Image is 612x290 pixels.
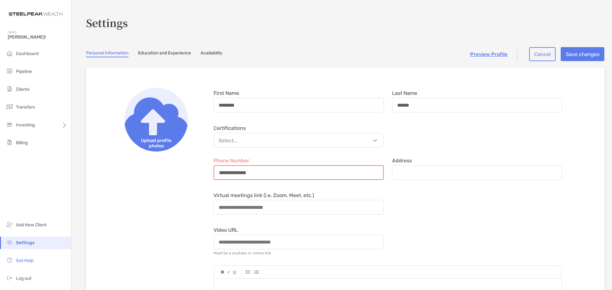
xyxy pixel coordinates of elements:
[246,270,250,274] img: Editor control icon
[124,88,188,152] img: Upload profile
[214,125,384,131] div: Certifications
[233,271,236,274] img: Editor control icon
[16,51,39,56] span: Dashboard
[16,87,30,92] span: Clients
[214,251,271,255] div: Must be a youtube or vimeo link
[86,15,604,30] h3: Settings
[392,158,412,163] label: Address
[470,51,507,57] a: Preview Profile
[561,47,604,61] button: Save changes
[124,135,188,152] span: Upload profile photos
[221,271,224,274] img: Editor control icon
[214,158,249,163] label: Phone Number
[8,34,67,40] span: [PERSON_NAME]!
[6,85,13,93] img: clients icon
[529,47,556,61] button: Cancel
[6,256,13,264] img: get-help icon
[214,227,238,233] label: Video URL
[16,104,35,110] span: Transfers
[16,222,47,228] span: Add New Client
[86,50,128,57] a: Personal Information
[392,90,417,96] label: Last Name
[6,121,13,128] img: investing icon
[16,140,28,145] span: Billing
[16,258,33,263] span: Get Help
[6,221,13,228] img: add_new_client icon
[138,50,191,57] a: Education and Experience
[254,270,259,274] img: Editor control icon
[200,50,222,57] a: Availability
[228,271,229,274] img: Editor control icon
[6,49,13,57] img: dashboard icon
[16,276,31,281] span: Log out
[16,240,34,245] span: Settings
[6,274,13,282] img: logout icon
[214,90,239,96] label: First Name
[214,193,314,198] label: Virtual meetings link (i.e. Zoom, Meet, etc.)
[6,138,13,146] img: billing icon
[16,122,35,128] span: Investing
[6,103,13,110] img: transfers icon
[6,238,13,246] img: settings icon
[215,137,385,145] p: Select...
[6,67,13,75] img: pipeline icon
[16,69,32,74] span: Pipeline
[8,3,63,25] img: Zoe Logo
